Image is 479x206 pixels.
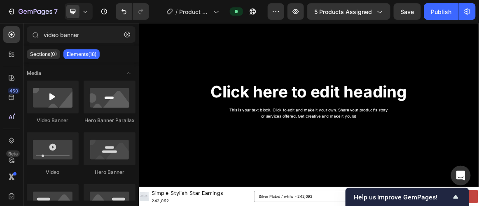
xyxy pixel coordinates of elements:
p: Elements(18) [67,51,96,58]
div: Beta [6,150,20,157]
div: Hero Banner Parallax [84,117,136,124]
span: 5 products assigned [314,7,372,16]
div: Video Banner [27,117,79,124]
iframe: Design area [138,23,479,206]
div: 450 [8,88,20,94]
span: Toggle open [122,67,136,80]
p: 7 [54,7,58,16]
div: Video [27,169,79,176]
p: Sections(0) [30,51,57,58]
button: Show survey - Help us improve GemPages! [354,192,461,202]
button: Publish [424,3,459,20]
div: Publish [431,7,452,16]
button: 7 [3,3,61,20]
span: Product Group Testing- Do not touch [179,7,210,16]
button: 5 products assigned [307,3,390,20]
span: Save [401,8,414,15]
span: / [175,7,178,16]
span: Help us improve GemPages! [354,193,451,201]
div: Undo/Redo [116,3,149,20]
div: Open Intercom Messenger [451,166,471,185]
input: Search Sections & Elements [27,26,136,43]
span: Media [27,69,41,77]
div: Hero Banner [84,169,136,176]
button: Save [394,3,421,20]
